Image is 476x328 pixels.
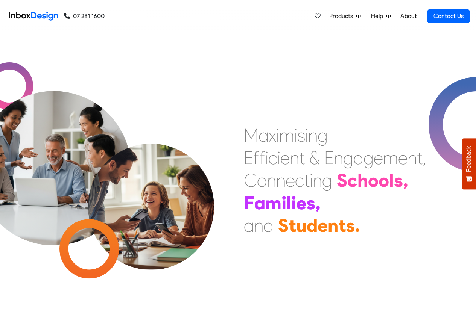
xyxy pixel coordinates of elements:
div: i [305,124,308,147]
div: C [244,169,257,192]
div: e [374,147,383,169]
div: i [276,124,279,147]
div: i [294,124,297,147]
div: t [304,169,310,192]
div: n [408,147,417,169]
div: e [296,192,306,214]
div: S [337,169,347,192]
div: x [269,124,276,147]
div: e [318,214,328,237]
div: M [244,124,259,147]
div: l [389,169,394,192]
div: n [334,147,343,169]
div: g [318,124,328,147]
div: n [313,169,322,192]
a: 07 281 1600 [64,12,105,21]
div: a [254,192,265,214]
div: . [355,214,360,237]
div: t [289,214,296,237]
a: Help [368,9,394,24]
div: S [278,214,289,237]
div: a [244,214,254,237]
div: s [306,192,315,214]
div: , [423,147,426,169]
div: g [363,147,374,169]
div: i [265,147,268,169]
div: g [322,169,332,192]
div: i [310,169,313,192]
div: & [309,147,320,169]
div: f [253,147,259,169]
div: m [383,147,398,169]
div: f [259,147,265,169]
div: s [346,214,355,237]
div: E [324,147,334,169]
div: u [296,214,307,237]
div: i [277,147,280,169]
div: n [308,124,318,147]
div: d [263,214,274,237]
div: o [379,169,389,192]
div: n [267,169,276,192]
div: m [279,124,294,147]
a: About [398,9,419,24]
span: Products [329,12,356,21]
div: a [353,147,363,169]
div: e [286,169,295,192]
div: a [259,124,269,147]
img: parents_with_child.png [72,112,230,270]
div: , [315,192,321,214]
button: Feedback - Show survey [462,138,476,189]
div: Maximising Efficient & Engagement, Connecting Schools, Families, and Students. [244,124,426,237]
span: Feedback [465,146,472,172]
div: e [280,147,290,169]
div: i [291,192,296,214]
div: E [244,147,253,169]
span: Help [371,12,386,21]
div: h [357,169,368,192]
div: t [338,214,346,237]
div: n [254,214,263,237]
div: i [281,192,286,214]
div: c [347,169,357,192]
a: Products [326,9,364,24]
div: F [244,192,254,214]
div: d [307,214,318,237]
div: o [368,169,379,192]
div: t [417,147,423,169]
div: , [403,169,408,192]
div: c [268,147,277,169]
div: t [299,147,305,169]
div: s [394,169,403,192]
a: Contact Us [427,9,470,23]
div: e [398,147,408,169]
div: s [297,124,305,147]
div: n [276,169,286,192]
div: l [286,192,291,214]
div: g [343,147,353,169]
div: o [257,169,267,192]
div: n [328,214,338,237]
div: n [290,147,299,169]
div: m [265,192,281,214]
div: c [295,169,304,192]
